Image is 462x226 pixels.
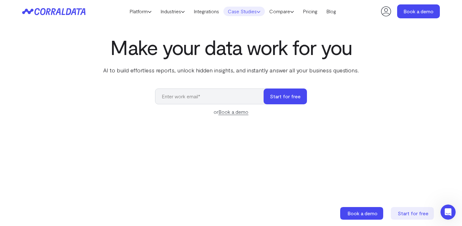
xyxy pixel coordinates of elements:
div: or [155,108,307,116]
iframe: Intercom live chat [440,205,456,220]
input: Enter work email* [155,89,270,104]
h1: Make your data work for you [102,36,360,58]
p: AI to build effortless reports, unlock hidden insights, and instantly answer all your business qu... [102,66,360,74]
a: Pricing [298,7,322,16]
a: Industries [156,7,189,16]
a: Blog [322,7,340,16]
a: Start for free [391,207,435,220]
button: Start for free [264,89,307,104]
span: Start for free [398,210,428,216]
span: Book a demo [347,210,378,216]
a: Book a demo [397,4,440,18]
a: Compare [265,7,298,16]
a: Book a demo [218,109,248,115]
a: Integrations [189,7,223,16]
a: Platform [125,7,156,16]
a: Book a demo [340,207,384,220]
a: Case Studies [223,7,265,16]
